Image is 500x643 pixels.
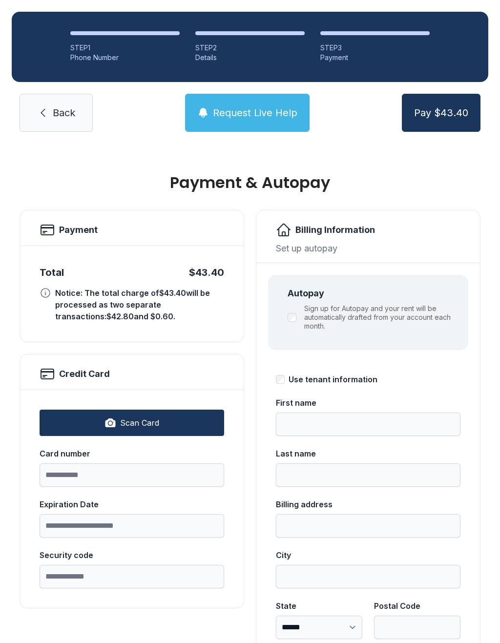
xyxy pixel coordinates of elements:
h2: Billing Information [295,223,375,237]
div: Payment [320,53,430,62]
div: Last name [276,448,460,459]
input: First name [276,413,460,436]
select: State [276,616,362,639]
label: Sign up for Autopay and your rent will be automatically drafted from your account each month. [304,304,457,331]
div: Billing address [276,498,460,510]
div: Security code [40,549,224,561]
span: Pay $43.40 [414,106,468,120]
input: Card number [40,463,224,487]
span: Scan Card [120,417,159,429]
div: City [276,549,460,561]
input: Postal Code [374,616,460,639]
h2: Credit Card [59,367,110,381]
div: First name [276,397,460,409]
input: City [276,565,460,588]
div: Card number [40,448,224,459]
h1: Payment & Autopay [20,175,480,190]
div: $43.40 [189,266,224,279]
input: Last name [276,463,460,487]
span: Request Live Help [213,106,297,120]
div: STEP 3 [320,43,430,53]
div: Autopay [288,287,457,300]
div: Total [40,266,64,279]
div: State [276,600,362,612]
input: Expiration Date [40,514,224,538]
div: Phone Number [70,53,180,62]
div: Details [195,53,305,62]
h2: Payment [59,223,98,237]
input: Security code [40,565,224,588]
div: Use tenant information [289,373,377,385]
div: STEP 2 [195,43,305,53]
span: Back [53,106,75,120]
div: Expiration Date [40,498,224,510]
div: Notice: The total charge of $43.40 will be processed as two separate transactions: $42.80 and $0.... [55,287,224,322]
input: Billing address [276,514,460,538]
div: Set up autopay [276,242,460,255]
div: Postal Code [374,600,460,612]
div: STEP 1 [70,43,180,53]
